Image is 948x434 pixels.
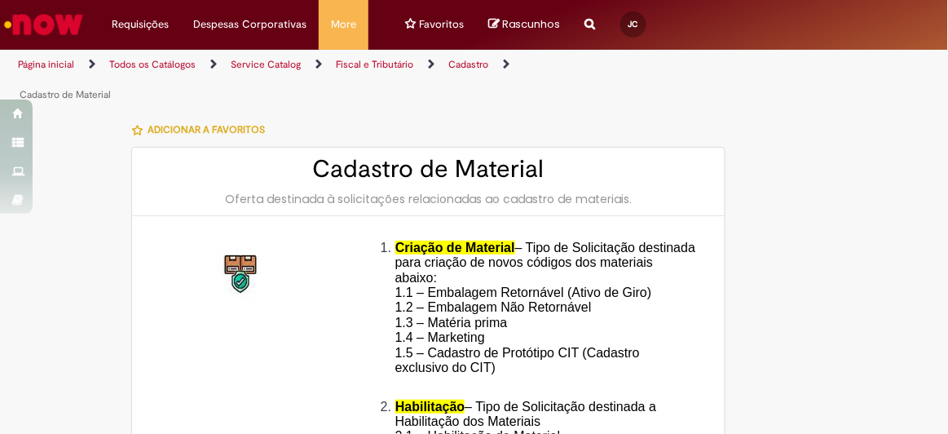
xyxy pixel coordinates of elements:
[336,58,413,71] a: Fiscal e Tributário
[331,16,356,33] span: More
[112,16,169,33] span: Requisições
[148,123,265,136] span: Adicionar a Favoritos
[216,249,268,301] img: Cadastro de Material
[628,19,638,29] span: JC
[148,156,708,183] h2: Cadastro de Material
[193,16,306,33] span: Despesas Corporativas
[395,241,515,255] span: Criação de Material
[20,88,111,101] a: Cadastro de Material
[131,113,274,147] button: Adicionar a Favoritos
[18,58,74,71] a: Página inicial
[231,58,301,71] a: Service Catalog
[419,16,464,33] span: Favoritos
[12,50,540,110] ul: Trilhas de página
[502,16,561,32] span: Rascunhos
[448,58,488,71] a: Cadastro
[395,400,465,414] span: Habilitação
[395,241,696,390] span: – Tipo de Solicitação destinada para criação de novos códigos dos materiais abaixo: 1.1 – Embalag...
[2,8,86,41] img: ServiceNow
[488,16,561,32] a: No momento, sua lista de rascunhos tem 0 Itens
[109,58,196,71] a: Todos os Catálogos
[148,191,708,207] div: Oferta destinada à solicitações relacionadas ao cadastro de materiais.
